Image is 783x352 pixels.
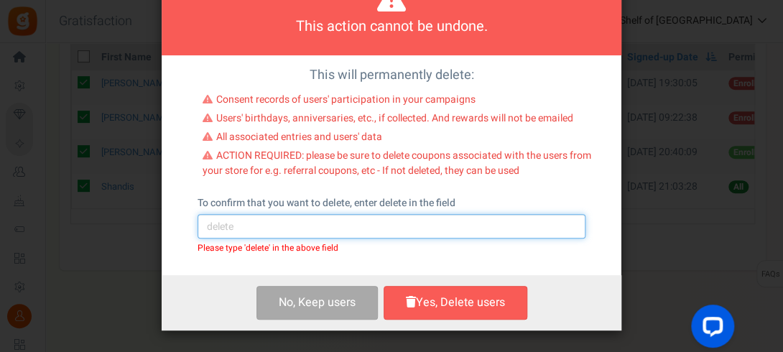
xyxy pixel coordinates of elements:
[203,130,591,149] li: All associated entries and users' data
[198,214,585,238] input: delete
[172,66,611,85] p: This will permanently delete:
[384,286,527,320] button: Yes, Delete users
[350,294,356,311] span: s
[203,111,591,130] li: Users' birthdays, anniversaries, etc., if collected. And rewards will not be emailed
[203,93,591,111] li: Consent records of users' participation in your campaigns
[203,149,591,182] li: ACTION REQUIRED: please be sure to delete coupons associated with the users from your store for e...
[198,196,455,210] label: To confirm that you want to delete, enter delete in the field
[198,243,585,253] div: Please type 'delete' in the above field
[256,286,378,320] button: No, Keep users
[180,17,603,37] h4: This action cannot be undone.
